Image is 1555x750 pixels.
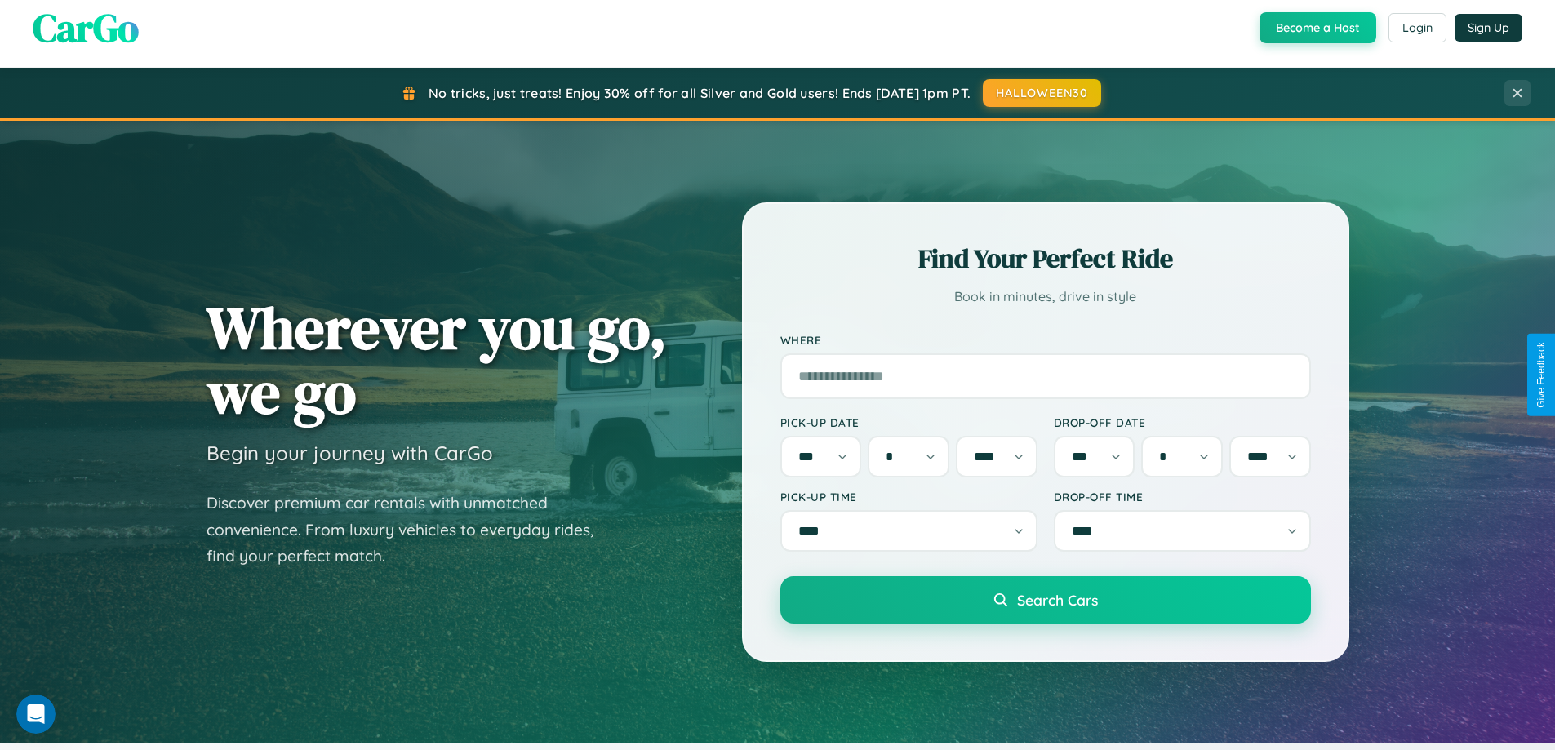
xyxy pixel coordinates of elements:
button: Login [1388,13,1446,42]
label: Pick-up Date [780,415,1037,429]
iframe: Intercom live chat [16,695,56,734]
span: Search Cars [1017,591,1098,609]
label: Drop-off Date [1054,415,1311,429]
button: Become a Host [1260,12,1376,43]
p: Discover premium car rentals with unmatched convenience. From luxury vehicles to everyday rides, ... [207,490,615,570]
label: Where [780,333,1311,347]
span: No tricks, just treats! Enjoy 30% off for all Silver and Gold users! Ends [DATE] 1pm PT. [429,85,971,101]
h1: Wherever you go, we go [207,295,667,424]
button: HALLOWEEN30 [983,79,1101,107]
div: Give Feedback [1535,342,1547,408]
h2: Find Your Perfect Ride [780,241,1311,277]
h3: Begin your journey with CarGo [207,441,493,465]
p: Book in minutes, drive in style [780,285,1311,308]
label: Pick-up Time [780,490,1037,504]
button: Search Cars [780,576,1311,624]
span: CarGo [33,1,139,55]
label: Drop-off Time [1054,490,1311,504]
button: Sign Up [1455,14,1522,42]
